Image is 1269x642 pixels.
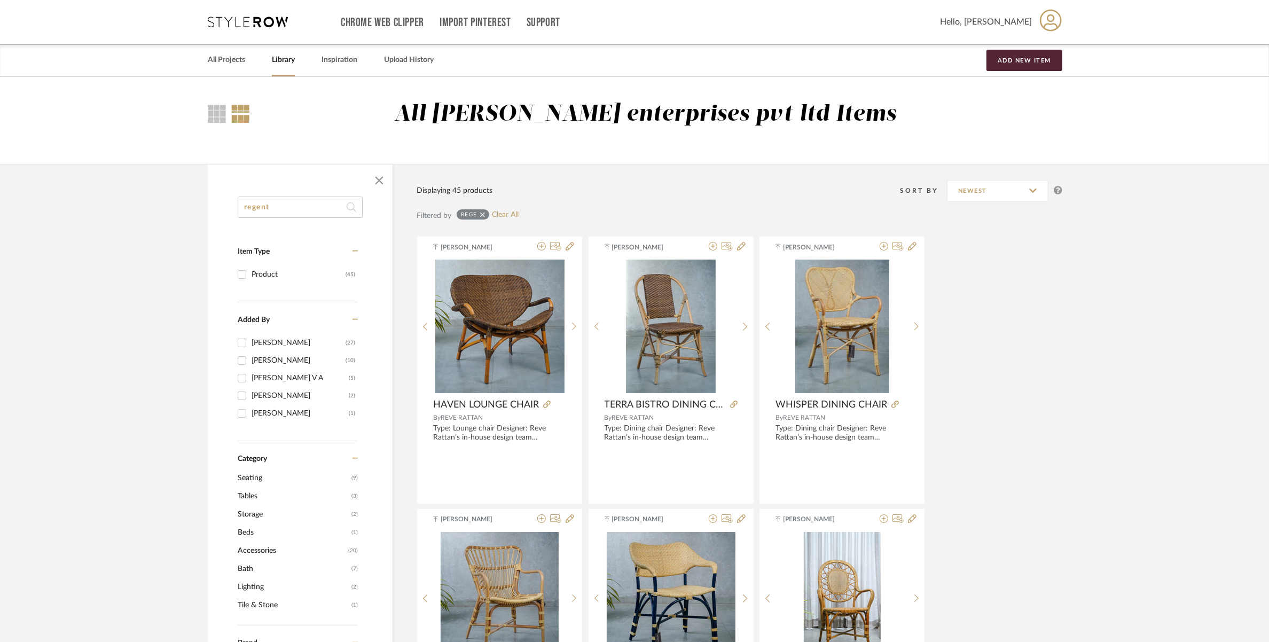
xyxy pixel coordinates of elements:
[441,242,508,252] span: [PERSON_NAME]
[775,424,908,442] div: Type: Dining chair Designer: Reve Rattan’s in-house design team Dimension(s): W 54 x D 50.5 x H 8...
[238,197,363,218] input: Search within 45 results
[612,414,654,421] span: REVE RATTAN
[346,266,355,283] div: (45)
[417,185,492,197] div: Displaying 45 products
[369,170,390,191] button: Close
[349,387,355,404] div: (2)
[783,242,850,252] span: [PERSON_NAME]
[238,248,270,255] span: Item Type
[238,560,349,578] span: Bath
[252,352,346,369] div: [PERSON_NAME]
[795,260,889,393] img: WHISPER DINING CHAIR
[351,488,358,505] span: (3)
[252,370,349,387] div: [PERSON_NAME] V A
[341,18,424,27] a: Chrome Web Clipper
[351,524,358,541] span: (1)
[433,414,441,421] span: By
[238,455,267,464] span: Category
[238,523,349,542] span: Beds
[272,53,295,67] a: Library
[612,514,679,524] span: [PERSON_NAME]
[238,596,349,614] span: Tile & Stone
[440,18,511,27] a: Import Pinterest
[433,399,539,411] span: HAVEN LOUNGE CHAIR
[252,334,346,351] div: [PERSON_NAME]
[492,210,519,220] a: Clear All
[351,578,358,596] span: (2)
[783,514,850,524] span: [PERSON_NAME]
[349,370,355,387] div: (5)
[351,597,358,614] span: (1)
[461,211,477,218] div: rege
[252,405,349,422] div: [PERSON_NAME]
[238,469,349,487] span: Seating
[351,469,358,487] span: (9)
[605,399,726,411] span: TERRA BISTRO DINING CHAIR
[433,424,566,442] div: Type: Lounge chair Designer: Reve Rattan’s in-house design team Dimension(s): W 71 x D 68 x H 72c...
[986,50,1062,71] button: Add New Item
[775,414,783,421] span: By
[940,15,1032,28] span: Hello, [PERSON_NAME]
[346,334,355,351] div: (27)
[900,185,947,196] div: Sort By
[322,53,357,67] a: Inspiration
[775,399,887,411] span: WHISPER DINING CHAIR
[605,424,738,442] div: Type: Dining chair Designer: Reve Rattan’s in-house design team Dimension(s): W 52 x D 54 x H 88c...
[441,514,508,524] span: [PERSON_NAME]
[783,414,825,421] span: REVE RATTAN
[238,542,346,560] span: Accessories
[238,505,349,523] span: Storage
[441,414,483,421] span: REVE RATTAN
[238,316,270,324] span: Added By
[349,405,355,422] div: (1)
[384,53,434,67] a: Upload History
[252,266,346,283] div: Product
[605,414,612,421] span: By
[417,210,451,222] div: Filtered by
[252,387,349,404] div: [PERSON_NAME]
[527,18,560,27] a: Support
[238,578,349,596] span: Lighting
[351,560,358,577] span: (7)
[208,53,245,67] a: All Projects
[238,487,349,505] span: Tables
[351,506,358,523] span: (2)
[346,352,355,369] div: (10)
[435,260,565,393] img: HAVEN LOUNGE CHAIR
[626,260,716,393] img: TERRA BISTRO DINING CHAIR
[394,101,897,128] div: All [PERSON_NAME] enterprises pvt ltd Items
[612,242,679,252] span: [PERSON_NAME]
[348,542,358,559] span: (20)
